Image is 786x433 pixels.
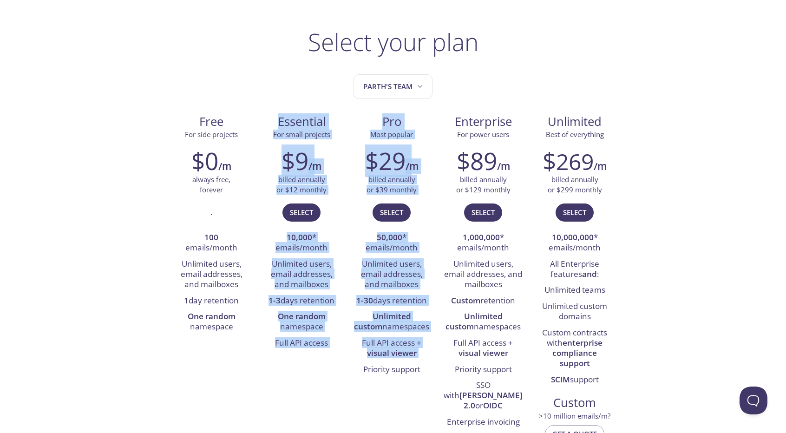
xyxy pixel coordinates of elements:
[472,206,495,218] span: Select
[537,325,613,372] li: Custom contracts with
[456,175,511,195] p: billed annually or $129 monthly
[537,372,613,388] li: support
[444,309,523,335] li: namespaces
[546,130,604,139] span: Best of everything
[444,414,523,430] li: Enterprise invoicing
[444,114,522,130] span: Enterprise
[537,299,613,325] li: Unlimited custom domains
[269,295,281,306] strong: 1-3
[173,309,249,335] li: namespace
[263,309,340,335] li: namespace
[537,395,612,411] span: Custom
[282,147,308,175] h2: $9
[451,295,480,306] strong: Custom
[287,232,312,243] strong: 10,000
[278,311,326,321] strong: One random
[174,114,249,130] span: Free
[459,390,523,411] strong: [PERSON_NAME] 2.0
[354,309,430,335] li: namespaces
[308,28,478,56] h1: Select your plan
[356,295,373,306] strong: 1-30
[354,74,432,99] button: Parth's team
[457,130,509,139] span: For power users
[539,411,610,420] span: > 10 million emails/m?
[173,293,249,309] li: day retention
[463,232,500,243] strong: 1,000,000
[373,203,411,221] button: Select
[594,158,607,174] h6: /m
[444,256,523,293] li: Unlimited users, email addresses, and mailboxes
[377,232,402,243] strong: 50,000
[497,158,510,174] h6: /m
[354,256,430,293] li: Unlimited users, email addresses, and mailboxes
[188,311,236,321] strong: One random
[370,130,413,139] span: Most popular
[537,230,613,256] li: * emails/month
[444,293,523,309] li: retention
[483,400,503,411] strong: OIDC
[290,206,313,218] span: Select
[537,282,613,298] li: Unlimited teams
[173,230,249,256] li: emails/month
[444,335,523,362] li: Full API access +
[354,311,411,332] strong: Unlimited custom
[380,206,403,218] span: Select
[191,147,218,175] h2: $0
[263,256,340,293] li: Unlimited users, email addresses, and mailboxes
[263,293,340,309] li: days retention
[264,114,339,130] span: Essential
[218,158,231,174] h6: /m
[363,80,425,93] span: Parth's team
[464,203,502,221] button: Select
[308,158,321,174] h6: /m
[184,295,189,306] strong: 1
[365,147,406,175] h2: $29
[556,146,594,177] span: 269
[563,206,586,218] span: Select
[551,374,570,385] strong: SCIM
[740,387,767,414] iframe: Help Scout Beacon - Open
[354,362,430,378] li: Priority support
[458,348,508,358] strong: visual viewer
[537,256,613,283] li: All Enterprise features :
[552,337,603,369] strong: enterprise compliance support
[543,147,594,175] h2: $
[173,256,249,293] li: Unlimited users, email addresses, and mailboxes
[556,203,594,221] button: Select
[548,113,602,130] span: Unlimited
[406,158,419,174] h6: /m
[367,175,417,195] p: billed annually or $39 monthly
[263,230,340,256] li: * emails/month
[444,230,523,256] li: * emails/month
[276,175,327,195] p: billed annually or $12 monthly
[552,232,594,243] strong: 10,000,000
[273,130,330,139] span: For small projects
[282,203,321,221] button: Select
[367,348,417,358] strong: visual viewer
[354,293,430,309] li: days retention
[192,175,230,195] p: always free, forever
[185,130,238,139] span: For side projects
[354,114,429,130] span: Pro
[548,175,602,195] p: billed annually or $299 monthly
[457,147,497,175] h2: $89
[444,378,523,414] li: SSO with or
[582,269,597,279] strong: and
[444,362,523,378] li: Priority support
[354,335,430,362] li: Full API access +
[354,230,430,256] li: * emails/month
[263,335,340,351] li: Full API access
[445,311,503,332] strong: Unlimited custom
[204,232,218,243] strong: 100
